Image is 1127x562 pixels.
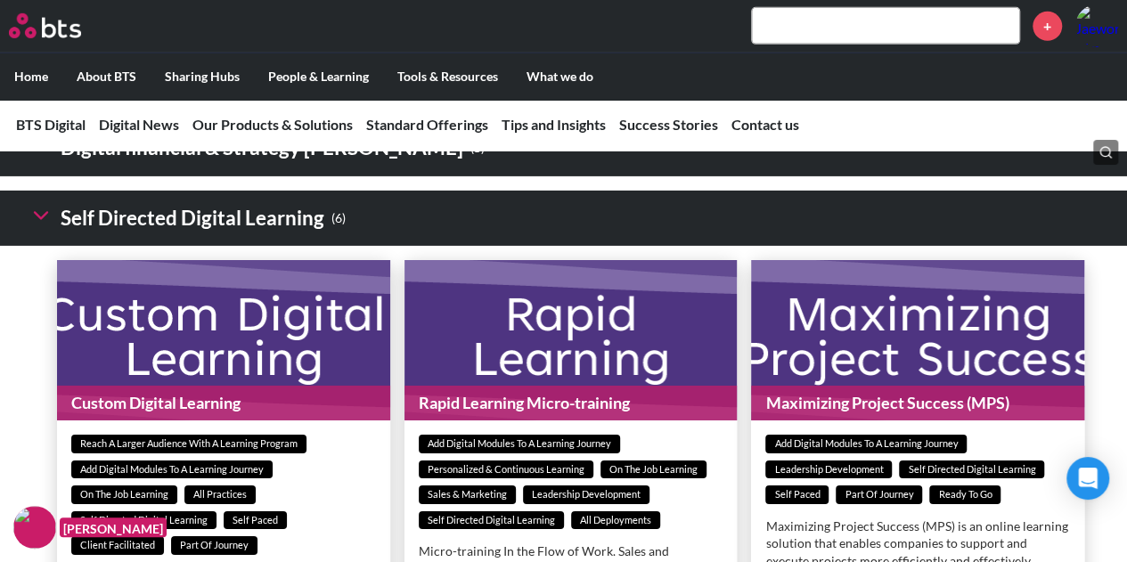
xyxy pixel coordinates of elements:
span: Add Digital Modules to a Learning Journey [765,435,967,453]
label: What we do [512,53,608,100]
a: Digital News [99,116,179,133]
h1: Rapid Learning Micro-training [404,386,738,420]
span: Part of Journey [836,485,922,504]
a: Success Stories [619,116,718,133]
a: Our Products & Solutions [192,116,353,133]
a: Contact us [731,116,799,133]
a: Tips and Insights [502,116,606,133]
h1: Maximizing Project Success (MPS) [751,386,1084,420]
span: Reach a Larger Audience With a Learning Program [71,435,306,453]
span: Personalized & Continuous Learning [419,460,593,479]
a: Go home [9,13,114,38]
span: Self Directed Digital Learning [419,511,564,530]
label: Tools & Resources [383,53,512,100]
img: F [13,506,56,549]
h3: Self Directed Digital Learning [29,200,346,238]
span: Add Digital Modules to a Learning Journey [419,435,620,453]
a: + [1033,12,1062,41]
figcaption: [PERSON_NAME] [60,517,167,538]
span: Leadership Development [523,485,649,504]
span: Ready to go [929,485,1000,504]
label: About BTS [62,53,151,100]
span: All practices [184,485,256,504]
label: People & Learning [254,53,383,100]
a: Standard Offerings [366,116,488,133]
span: Self Directed Digital Learning [899,460,1044,479]
small: ( 6 ) [331,207,346,231]
label: Sharing Hubs [151,53,254,100]
span: Part of Journey [171,536,257,555]
span: All deployments [571,511,660,530]
span: Self paced [224,511,287,530]
span: On The Job Learning [600,460,706,479]
span: Sales & Marketing [419,485,516,504]
span: Self paced [765,485,829,504]
img: BTS Logo [9,13,81,38]
a: Profile [1075,4,1118,47]
img: Jaewon Kim [1075,4,1118,47]
h1: Custom Digital Learning [57,386,390,420]
span: Leadership Development [765,460,892,479]
a: BTS Digital [16,116,86,133]
span: Add Digital Modules to a Learning Journey [71,460,273,479]
div: Open Intercom Messenger [1066,457,1109,500]
span: On The Job Learning [71,485,177,504]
